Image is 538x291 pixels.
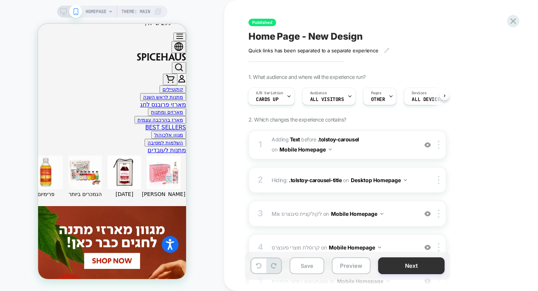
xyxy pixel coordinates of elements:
[121,61,148,69] button: קוקטיילים
[329,148,332,150] img: down arrow
[310,91,327,96] span: Audience
[290,136,300,143] b: Text
[412,91,426,96] span: Devices
[351,175,407,186] button: Desktop Homepage
[323,209,329,218] span: on
[248,19,276,26] span: Published
[30,132,64,165] a: הנמכרים ביותר
[438,176,439,184] img: close
[371,91,381,96] span: Pages
[301,136,316,143] span: BEFORE
[135,9,148,17] button: Menu
[107,100,148,107] a: BEST SELLERS
[272,145,277,154] span: on
[272,175,414,186] span: Hiding :
[272,136,300,143] span: Adding
[110,84,148,92] button: מארזים ומתנות
[438,209,439,218] img: close
[272,211,322,217] span: Mix לקולקציית סיגנצרס
[257,137,264,152] div: 1
[102,69,148,77] button: מתנות לראש השנה
[116,108,145,114] a: מגוון אלכוהול
[125,50,139,61] button: Cart
[257,172,264,187] div: 2
[257,206,264,221] div: 3
[256,97,279,102] span: Cards up
[124,62,145,68] a: קוקטיילים
[102,77,148,84] a: מארזי פרובנס לחג
[113,107,148,115] button: מגוון אלכוהול
[289,177,341,183] span: .tolstoy-carousel-title
[248,116,346,123] span: 2. Which changes the experience contains?
[290,257,324,274] button: Save
[109,123,148,130] a: מתנות לעובדים
[96,92,148,100] button: מארז בהרכבה עצמית
[332,257,371,274] button: Preview
[279,144,332,155] button: Mobile Homepage
[321,243,327,252] span: on
[404,179,407,181] img: down arrow
[329,242,381,253] button: Mobile Homepage
[248,31,363,42] span: Home Page - New Design
[31,163,64,178] a: הנמכרים ביותר
[378,257,445,274] button: Next
[69,132,103,165] a: [DATE]
[343,175,349,185] span: on
[106,115,148,123] button: השלמות למסיבה
[105,70,145,76] a: מתנות לראש השנה
[109,116,145,122] a: השלמות למסיבה
[378,246,381,248] img: down arrow
[104,163,147,178] a: [PERSON_NAME]
[424,244,431,251] img: crossed eye
[380,213,383,215] img: down arrow
[318,136,359,143] span: .tolstoy-carousel
[310,97,344,102] span: All Visitors
[248,48,378,53] span: Quick links has been separated to a separate experience
[99,93,145,99] a: מארז בהרכבה עצמית
[424,142,431,148] img: crossed eye
[371,97,385,102] span: OTHER
[121,6,150,18] span: Theme: MAIN
[412,97,443,102] span: ALL DEVICES
[424,211,431,217] img: crossed eye
[86,6,106,18] span: HOMEPAGE
[438,243,439,251] img: close
[257,240,264,255] div: 4
[331,208,383,219] button: Mobile Homepage
[256,91,283,96] span: A/B Variation
[109,132,142,165] a: [PERSON_NAME]
[77,163,95,178] a: [DATE]
[438,141,439,149] img: close
[272,244,320,251] span: קרוסלת מוצרי סיגנצרס
[113,85,145,91] a: מארזים ומתנות
[248,74,365,80] span: 1. What audience and where will the experience run?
